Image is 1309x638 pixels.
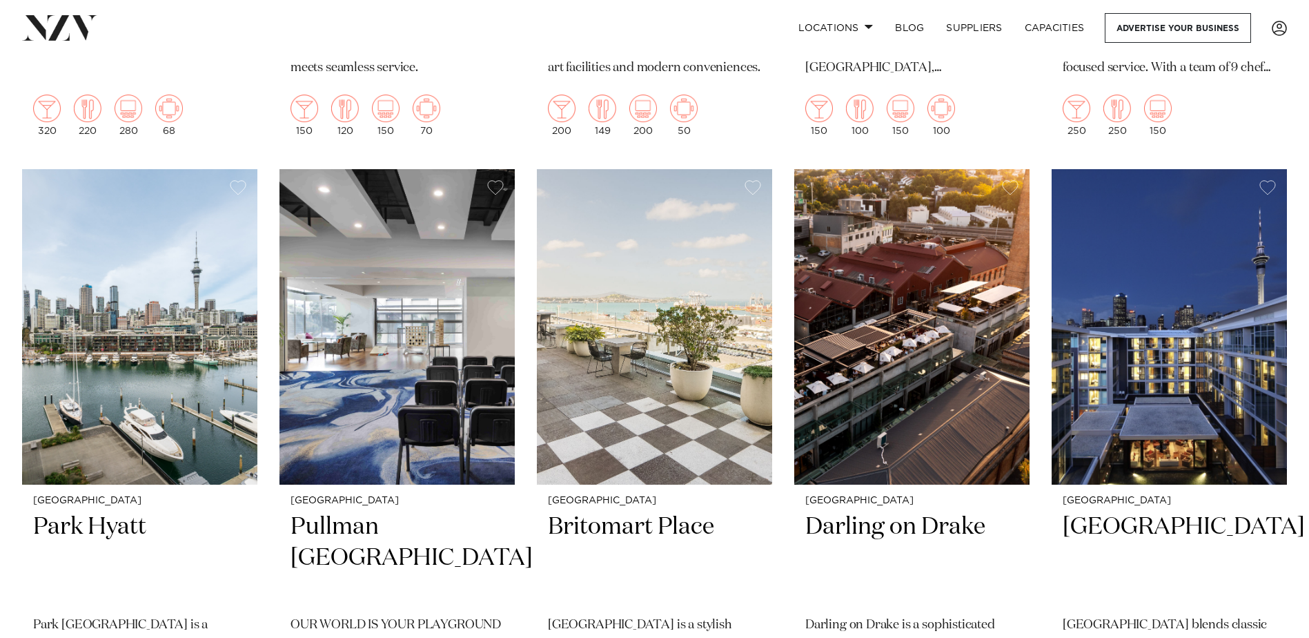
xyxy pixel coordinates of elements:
small: [GEOGRAPHIC_DATA] [291,496,504,506]
div: 149 [589,95,616,136]
img: meeting.png [927,95,955,122]
small: [GEOGRAPHIC_DATA] [33,496,246,506]
h2: [GEOGRAPHIC_DATA] [1063,512,1276,605]
small: [GEOGRAPHIC_DATA] [1063,496,1276,506]
img: cocktail.png [548,95,575,122]
a: Capacities [1014,13,1096,43]
img: dining.png [846,95,874,122]
img: cocktail.png [1063,95,1090,122]
a: SUPPLIERS [935,13,1013,43]
img: theatre.png [629,95,657,122]
h2: Darling on Drake [805,512,1018,605]
img: meeting.png [413,95,440,122]
div: 150 [887,95,914,136]
div: 200 [629,95,657,136]
img: theatre.png [115,95,142,122]
div: 150 [1144,95,1172,136]
div: 220 [74,95,101,136]
img: cocktail.png [805,95,833,122]
div: 250 [1103,95,1131,136]
img: dining.png [1103,95,1131,122]
img: nzv-logo.png [22,15,97,40]
img: theatre.png [372,95,400,122]
a: Advertise your business [1105,13,1251,43]
div: 150 [372,95,400,136]
img: dining.png [74,95,101,122]
img: cocktail.png [33,95,61,122]
div: 120 [331,95,359,136]
div: 200 [548,95,575,136]
h2: Pullman [GEOGRAPHIC_DATA] [291,512,504,605]
div: 150 [291,95,318,136]
div: 100 [927,95,955,136]
div: 320 [33,95,61,136]
div: 70 [413,95,440,136]
div: 50 [670,95,698,136]
small: [GEOGRAPHIC_DATA] [805,496,1018,506]
img: meeting.png [670,95,698,122]
img: Sofitel Auckland Viaduct Harbour hotel venue [1052,169,1287,485]
img: dining.png [589,95,616,122]
div: 250 [1063,95,1090,136]
a: Locations [787,13,884,43]
div: 68 [155,95,183,136]
img: cocktail.png [291,95,318,122]
img: theatre.png [887,95,914,122]
div: 150 [805,95,833,136]
div: 100 [846,95,874,136]
small: [GEOGRAPHIC_DATA] [548,496,761,506]
h2: Britomart Place [548,512,761,605]
img: meeting.png [155,95,183,122]
img: Aerial view of Darling on Drake [794,169,1030,485]
a: BLOG [884,13,935,43]
img: dining.png [331,95,359,122]
div: 280 [115,95,142,136]
h2: Park Hyatt [33,512,246,605]
img: theatre.png [1144,95,1172,122]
